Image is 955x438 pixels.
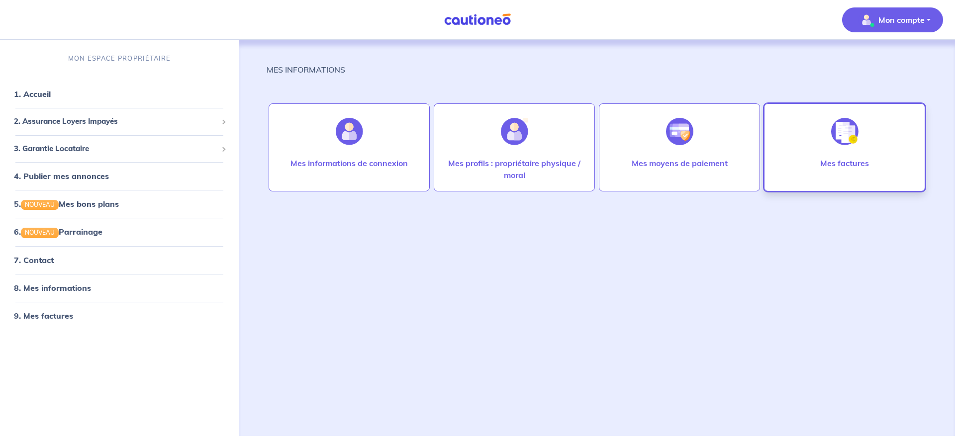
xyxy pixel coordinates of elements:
div: 9. Mes factures [4,306,235,326]
div: 5.NOUVEAUMes bons plans [4,194,235,214]
span: 2. Assurance Loyers Impayés [14,116,217,127]
p: MES INFORMATIONS [267,64,345,76]
p: MON ESPACE PROPRIÉTAIRE [68,54,171,63]
p: Mes moyens de paiement [632,157,728,169]
a: 8. Mes informations [14,283,91,293]
img: illu_account_add.svg [501,118,528,145]
span: 3. Garantie Locataire [14,143,217,155]
img: illu_account_valid_menu.svg [859,12,874,28]
img: illu_credit_card_no_anim.svg [666,118,693,145]
a: 9. Mes factures [14,311,73,321]
div: 2. Assurance Loyers Impayés [4,112,235,131]
p: Mon compte [878,14,925,26]
a: 6.NOUVEAUParrainage [14,227,102,237]
button: illu_account_valid_menu.svgMon compte [842,7,943,32]
div: 8. Mes informations [4,278,235,298]
div: 7. Contact [4,250,235,270]
p: Mes informations de connexion [290,157,408,169]
div: 6.NOUVEAUParrainage [4,222,235,242]
a: 5.NOUVEAUMes bons plans [14,199,119,209]
a: 4. Publier mes annonces [14,171,109,181]
img: Cautioneo [440,13,515,26]
img: illu_account.svg [336,118,363,145]
a: 7. Contact [14,255,54,265]
div: 1. Accueil [4,84,235,104]
div: 4. Publier mes annonces [4,166,235,186]
p: Mes profils : propriétaire physique / moral [444,157,584,181]
a: 1. Accueil [14,89,51,99]
img: illu_invoice.svg [831,118,859,145]
div: 3. Garantie Locataire [4,139,235,159]
p: Mes factures [820,157,869,169]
